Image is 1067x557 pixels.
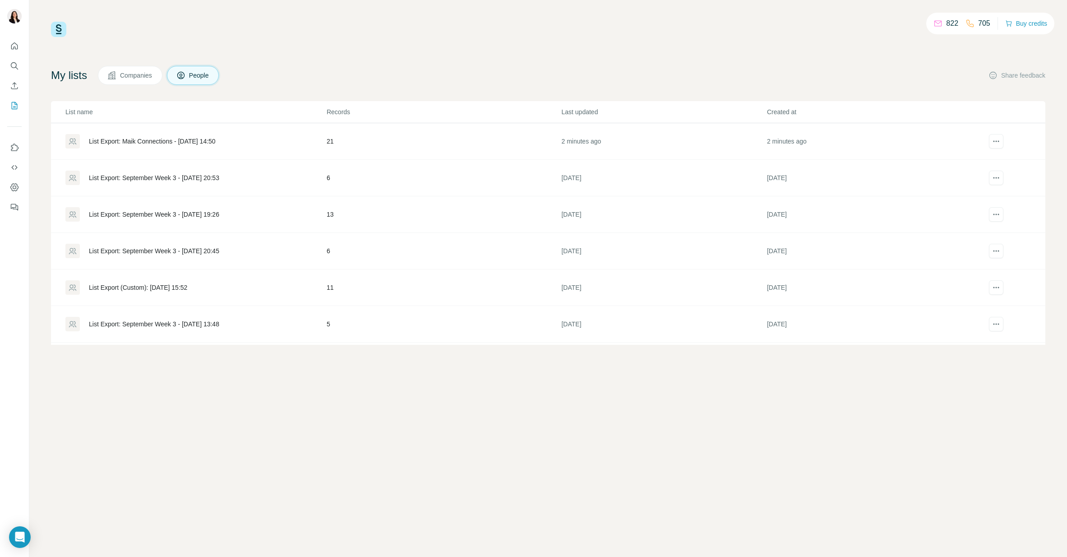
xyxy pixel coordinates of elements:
[946,18,958,29] p: 822
[561,269,766,306] td: [DATE]
[326,123,561,160] td: 21
[326,160,561,196] td: 6
[326,196,561,233] td: 13
[989,280,1003,295] button: actions
[9,526,31,548] div: Open Intercom Messenger
[89,320,219,329] div: List Export: September Week 3 - [DATE] 13:48
[326,233,561,269] td: 6
[561,160,766,196] td: [DATE]
[989,317,1003,331] button: actions
[327,107,561,116] p: Records
[561,123,766,160] td: 2 minutes ago
[561,233,766,269] td: [DATE]
[7,159,22,176] button: Use Surfe API
[561,107,766,116] p: Last updated
[767,160,972,196] td: [DATE]
[7,78,22,94] button: Enrich CSV
[7,179,22,195] button: Dashboard
[767,269,972,306] td: [DATE]
[89,210,219,219] div: List Export: September Week 3 - [DATE] 19:26
[767,343,972,379] td: [DATE]
[326,306,561,343] td: 5
[988,71,1045,80] button: Share feedback
[7,199,22,215] button: Feedback
[89,246,219,255] div: List Export: September Week 3 - [DATE] 20:45
[51,68,87,83] h4: My lists
[51,22,66,37] img: Surfe Logo
[189,71,210,80] span: People
[89,283,187,292] div: List Export (Custom): [DATE] 15:52
[7,139,22,156] button: Use Surfe on LinkedIn
[326,343,561,379] td: 11
[561,343,766,379] td: [DATE]
[989,207,1003,222] button: actions
[65,107,326,116] p: List name
[989,134,1003,149] button: actions
[989,171,1003,185] button: actions
[561,306,766,343] td: [DATE]
[767,196,972,233] td: [DATE]
[767,123,972,160] td: 2 minutes ago
[120,71,153,80] span: Companies
[7,97,22,114] button: My lists
[561,196,766,233] td: [DATE]
[767,107,971,116] p: Created at
[767,233,972,269] td: [DATE]
[989,244,1003,258] button: actions
[89,137,216,146] div: List Export: Maik Connections - [DATE] 14:50
[89,173,219,182] div: List Export: September Week 3 - [DATE] 20:53
[7,38,22,54] button: Quick start
[767,306,972,343] td: [DATE]
[7,9,22,23] img: Avatar
[7,58,22,74] button: Search
[1005,17,1047,30] button: Buy credits
[978,18,990,29] p: 705
[326,269,561,306] td: 11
